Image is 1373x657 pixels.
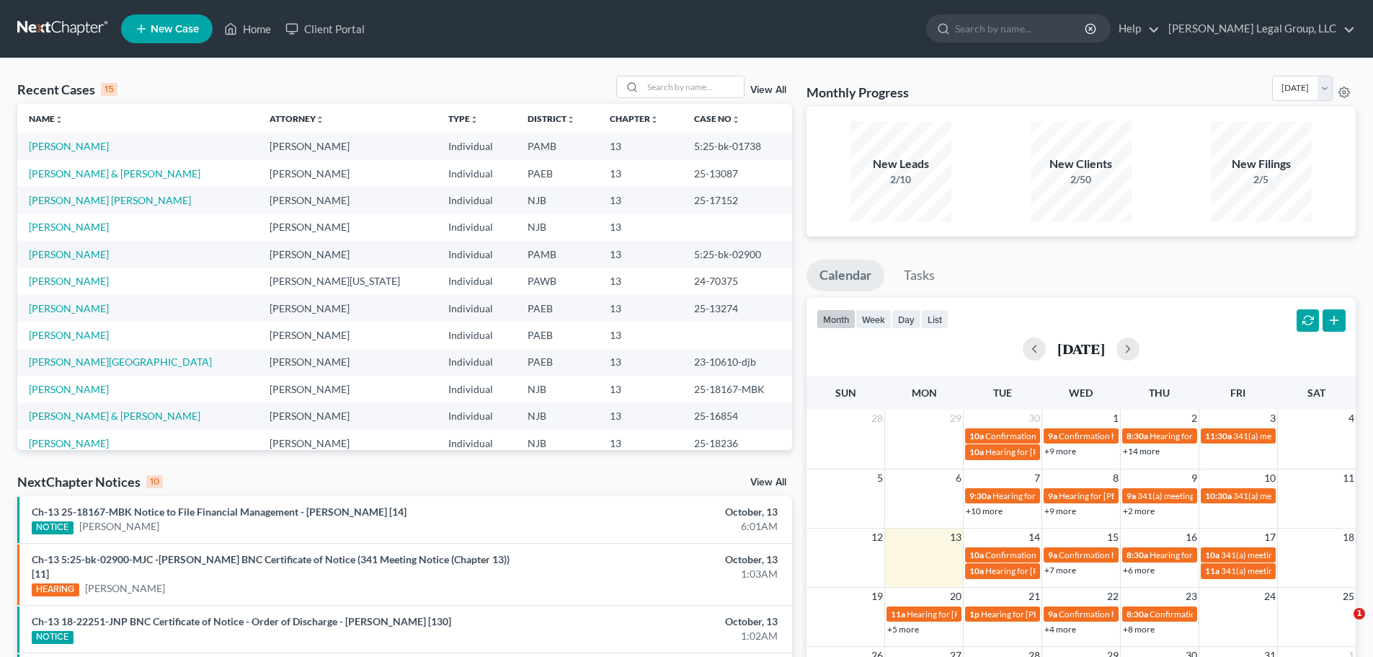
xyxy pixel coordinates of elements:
td: 13 [598,241,683,268]
td: PAWB [516,268,598,294]
td: Individual [437,268,516,294]
span: 24 [1263,588,1277,605]
td: [PERSON_NAME] [258,295,437,322]
i: unfold_more [55,115,63,124]
span: 9:30a [969,490,991,501]
a: [PERSON_NAME] [PERSON_NAME] [29,194,191,206]
a: Calendar [807,260,884,291]
td: 13 [598,349,683,376]
a: +9 more [1044,446,1076,457]
div: 1:02AM [538,629,778,643]
a: [PERSON_NAME] [29,275,109,287]
a: [PERSON_NAME] Legal Group, LLC [1161,16,1355,42]
i: unfold_more [470,115,479,124]
a: Nameunfold_more [29,113,63,124]
span: 9a [1048,609,1057,619]
div: 2/10 [850,172,951,187]
div: NOTICE [32,631,74,644]
a: +14 more [1123,446,1160,457]
td: Individual [437,187,516,213]
span: Confirmation hearing for [PERSON_NAME] [1059,550,1222,560]
a: +2 more [1123,506,1155,516]
a: View All [750,477,786,488]
td: [PERSON_NAME] [258,430,437,457]
td: NJB [516,403,598,430]
span: 9a [1048,431,1057,441]
span: 8:30a [1127,609,1148,619]
span: 9 [1190,469,1199,487]
span: Hearing for [PERSON_NAME] & [PERSON_NAME] [981,609,1170,619]
td: Individual [437,322,516,348]
td: 13 [598,160,683,187]
td: PAMB [516,241,598,268]
td: 25-16854 [683,403,792,430]
span: 13 [948,529,963,546]
a: [PERSON_NAME] [79,519,159,534]
a: [PERSON_NAME] [29,248,109,260]
span: 1 [1354,608,1365,619]
span: 11:30a [1205,431,1232,441]
a: +6 more [1123,565,1155,576]
td: [PERSON_NAME] [258,322,437,348]
td: 25-18167-MBK [683,376,792,402]
td: [PERSON_NAME] [258,403,437,430]
td: 25-17152 [683,187,792,213]
span: 19 [870,588,884,605]
a: Client Portal [278,16,372,42]
span: 16 [1184,529,1199,546]
a: Chapterunfold_more [610,113,659,124]
td: Individual [437,430,516,457]
a: [PERSON_NAME] [29,437,109,449]
span: 25 [1341,588,1356,605]
div: October, 13 [538,552,778,567]
span: 341(a) meeting for [PERSON_NAME] [1233,490,1372,501]
span: Wed [1069,387,1093,399]
span: Tue [993,387,1012,399]
span: 10 [1263,469,1277,487]
span: 341(a) meeting for [PERSON_NAME] [1137,490,1276,501]
td: Individual [437,160,516,187]
a: [PERSON_NAME] & [PERSON_NAME] [29,410,200,422]
h3: Monthly Progress [807,84,909,101]
span: Confirmation hearing for [PERSON_NAME] [1059,431,1222,441]
td: 13 [598,430,683,457]
a: Ch-13 25-18167-MBK Notice to File Financial Management - [PERSON_NAME] [14] [32,506,406,518]
td: Individual [437,295,516,322]
td: NJB [516,430,598,457]
span: 4 [1347,410,1356,427]
span: 15 [1106,529,1120,546]
div: October, 13 [538,505,778,519]
a: Districtunfold_more [528,113,575,124]
a: Attorneyunfold_more [270,113,324,124]
a: [PERSON_NAME] [29,383,109,395]
span: 3 [1268,410,1277,427]
td: 24-70375 [683,268,792,294]
span: Hearing for [PERSON_NAME] [1150,431,1262,441]
span: 10a [1205,550,1219,560]
td: 13 [598,403,683,430]
td: Individual [437,214,516,241]
span: 1p [969,609,979,619]
td: NJB [516,214,598,241]
a: [PERSON_NAME][GEOGRAPHIC_DATA] [29,356,212,368]
a: [PERSON_NAME] [29,302,109,314]
span: Confirmation Hearing for [PERSON_NAME] [PERSON_NAME] [985,550,1219,560]
span: 9a [1127,490,1136,501]
a: Help [1111,16,1160,42]
a: Ch-13 5:25-bk-02900-MJC -[PERSON_NAME] BNC Certificate of Notice (341 Meeting Notice (Chapter 13)... [32,553,510,580]
span: Hearing for [PERSON_NAME] [985,446,1098,457]
i: unfold_more [650,115,659,124]
span: 28 [870,410,884,427]
div: New Leads [850,156,951,172]
span: 29 [948,410,963,427]
span: 22 [1106,588,1120,605]
span: Hearing for [PERSON_NAME] [985,565,1098,576]
td: 5:25-bk-02900 [683,241,792,268]
input: Search by name... [643,76,744,97]
i: unfold_more [316,115,324,124]
td: Individual [437,241,516,268]
td: 25-18236 [683,430,792,457]
td: PAEB [516,160,598,187]
td: PAMB [516,133,598,159]
span: 17 [1263,529,1277,546]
